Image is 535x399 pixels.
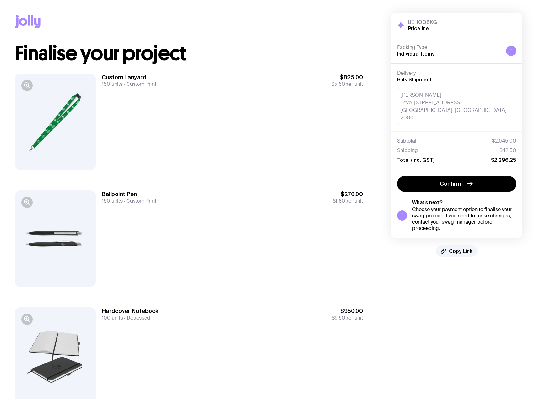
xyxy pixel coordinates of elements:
[102,314,123,321] span: 100 units
[397,138,416,144] span: Subtotal
[397,70,516,76] h4: Delivery
[331,81,345,87] span: $5.50
[102,198,123,204] span: 150 units
[102,74,156,81] h3: Custom Lanyard
[397,157,434,163] span: Total (inc. GST)
[102,190,156,198] h3: Ballpoint Pen
[331,74,363,81] span: $825.00
[412,206,516,232] div: Choose your payment option to finalise your swag project. If you need to make changes, contact yo...
[332,307,363,315] span: $950.00
[333,198,363,204] span: per unit
[440,180,461,188] span: Confirm
[412,199,516,206] h5: What’s next?
[397,176,516,192] button: Confirm
[333,198,345,204] span: $1.80
[332,314,345,321] span: $9.50
[397,88,516,125] div: [PERSON_NAME] Level [STREET_ADDRESS] [GEOGRAPHIC_DATA], [GEOGRAPHIC_DATA] 2000
[331,81,363,87] span: per unit
[332,315,363,321] span: per unit
[500,147,516,154] span: $42.50
[15,43,363,63] h1: Finalise your project
[333,190,363,198] span: $270.00
[123,198,156,204] span: Custom Print
[123,314,150,321] span: Debossed
[397,147,418,154] span: Shipping
[491,157,516,163] span: $2,296.25
[408,19,437,25] h3: UEHOQ8KG
[397,44,501,51] h4: Packing Type
[397,51,435,57] span: Individual Items
[449,248,472,254] span: Copy Link
[102,81,123,87] span: 150 units
[102,307,159,315] h3: Hardcover Notebook
[397,77,432,82] span: Bulk Shipment
[123,81,156,87] span: Custom Print
[408,25,437,31] h2: Priceline
[436,245,478,257] button: Copy Link
[492,138,516,144] span: $2,045.00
